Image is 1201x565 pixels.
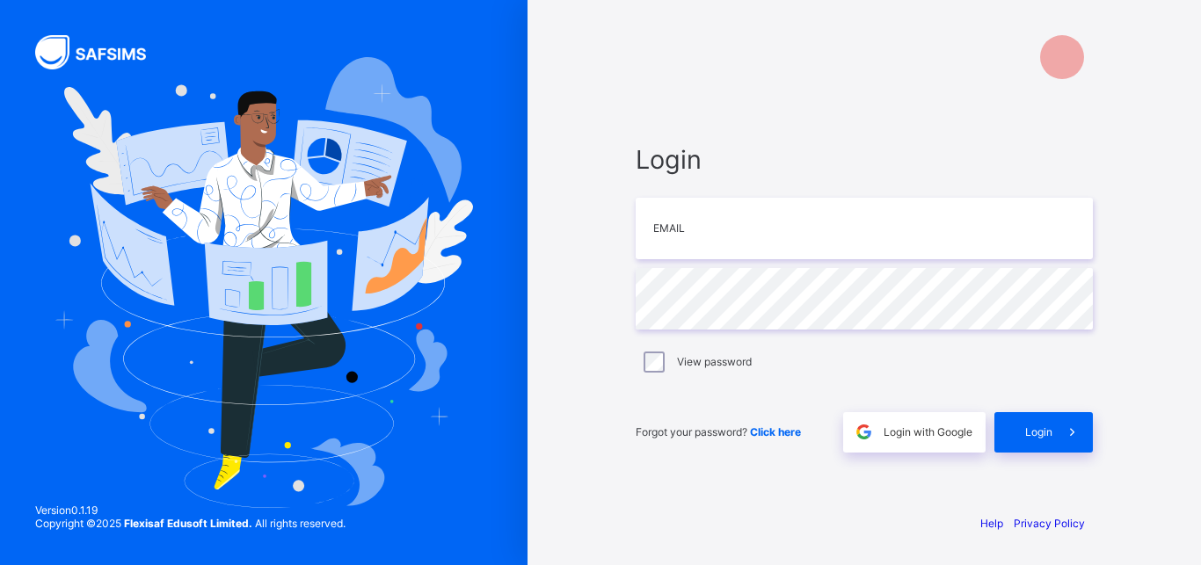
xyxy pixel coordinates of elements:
img: Hero Image [55,57,473,507]
span: Forgot your password? [636,425,801,438]
a: Help [980,517,1003,530]
strong: Flexisaf Edusoft Limited. [124,517,252,530]
span: Copyright © 2025 All rights reserved. [35,517,346,530]
span: Login [636,144,1093,175]
span: Version 0.1.19 [35,503,346,517]
img: google.396cfc9801f0270233282035f929180a.svg [854,422,874,442]
a: Click here [750,425,801,438]
span: Login with Google [884,425,972,438]
img: SAFSIMS Logo [35,35,167,69]
span: Login [1025,425,1052,438]
a: Privacy Policy [1014,517,1085,530]
label: View password [677,355,752,368]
